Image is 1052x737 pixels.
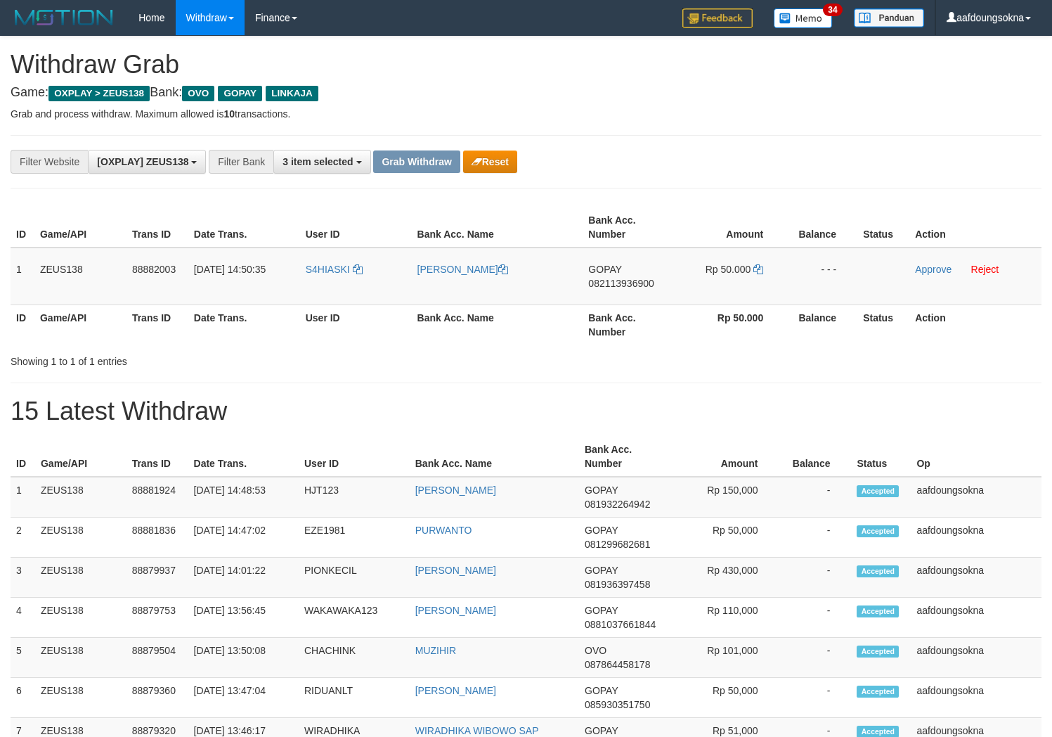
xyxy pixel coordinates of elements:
[97,156,188,167] span: [OXPLAY] ZEUS138
[909,305,1041,345] th: Action
[779,437,852,477] th: Balance
[579,437,671,477] th: Bank Acc. Number
[299,477,410,518] td: HJT123
[753,264,763,275] a: Copy 50000 to clipboard
[299,558,410,598] td: PIONKECIL
[412,305,583,345] th: Bank Acc. Name
[911,598,1041,638] td: aafdoungsokna
[682,8,753,28] img: Feedback.jpg
[671,558,779,598] td: Rp 430,000
[11,207,34,248] th: ID
[415,725,539,736] a: WIRADHIKA WIBOWO SAP
[784,305,857,345] th: Balance
[188,678,299,718] td: [DATE] 13:47:04
[585,565,618,576] span: GOPAY
[585,645,606,656] span: OVO
[415,605,496,616] a: [PERSON_NAME]
[11,150,88,174] div: Filter Website
[35,598,126,638] td: ZEUS138
[306,264,350,275] span: S4HIASKI
[779,598,852,638] td: -
[188,437,299,477] th: Date Trans.
[857,686,899,698] span: Accepted
[857,565,899,577] span: Accepted
[915,264,952,275] a: Approve
[585,485,618,496] span: GOPAY
[779,518,852,558] td: -
[188,518,299,558] td: [DATE] 14:47:02
[11,437,35,477] th: ID
[34,305,126,345] th: Game/API
[299,437,410,477] th: User ID
[34,207,126,248] th: Game/API
[671,437,779,477] th: Amount
[11,86,1041,100] h4: Game: Bank:
[585,725,618,736] span: GOPAY
[299,678,410,718] td: RIDUANLT
[126,638,188,678] td: 88879504
[971,264,999,275] a: Reject
[671,678,779,718] td: Rp 50,000
[35,558,126,598] td: ZEUS138
[188,477,299,518] td: [DATE] 14:48:53
[283,156,353,167] span: 3 item selected
[779,678,852,718] td: -
[306,264,363,275] a: S4HIASKI
[11,558,35,598] td: 3
[671,598,779,638] td: Rp 110,000
[11,107,1041,121] p: Grab and process withdraw. Maximum allowed is transactions.
[857,305,909,345] th: Status
[48,86,150,101] span: OXPLAY > ZEUS138
[671,518,779,558] td: Rp 50,000
[706,264,751,275] span: Rp 50.000
[671,477,779,518] td: Rp 150,000
[126,207,188,248] th: Trans ID
[415,485,496,496] a: [PERSON_NAME]
[223,108,235,120] strong: 10
[35,638,126,678] td: ZEUS138
[299,518,410,558] td: EZE1981
[585,619,656,630] span: Copy 0881037661844 to clipboard
[415,645,456,656] a: MUZIHIR
[11,678,35,718] td: 6
[588,278,654,289] span: Copy 082113936900 to clipboard
[11,305,34,345] th: ID
[585,685,618,696] span: GOPAY
[671,638,779,678] td: Rp 101,000
[11,518,35,558] td: 2
[857,207,909,248] th: Status
[823,4,842,16] span: 34
[11,598,35,638] td: 4
[266,86,318,101] span: LINKAJA
[182,86,214,101] span: OVO
[11,397,1041,425] h1: 15 Latest Withdraw
[588,264,621,275] span: GOPAY
[784,207,857,248] th: Balance
[273,150,370,174] button: 3 item selected
[11,477,35,518] td: 1
[774,8,833,28] img: Button%20Memo.svg
[857,605,899,617] span: Accepted
[412,207,583,248] th: Bank Acc. Name
[417,264,508,275] a: [PERSON_NAME]
[410,437,579,477] th: Bank Acc. Name
[35,437,126,477] th: Game/API
[209,150,273,174] div: Filter Bank
[585,699,650,710] span: Copy 085930351750 to clipboard
[300,305,412,345] th: User ID
[585,539,650,550] span: Copy 081299682681 to clipboard
[857,646,899,658] span: Accepted
[583,207,675,248] th: Bank Acc. Number
[126,598,188,638] td: 88879753
[911,437,1041,477] th: Op
[857,525,899,537] span: Accepted
[11,248,34,305] td: 1
[35,678,126,718] td: ZEUS138
[911,638,1041,678] td: aafdoungsokna
[415,685,496,696] a: [PERSON_NAME]
[415,565,496,576] a: [PERSON_NAME]
[779,558,852,598] td: -
[126,558,188,598] td: 88879937
[126,305,188,345] th: Trans ID
[415,525,472,536] a: PURWANTO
